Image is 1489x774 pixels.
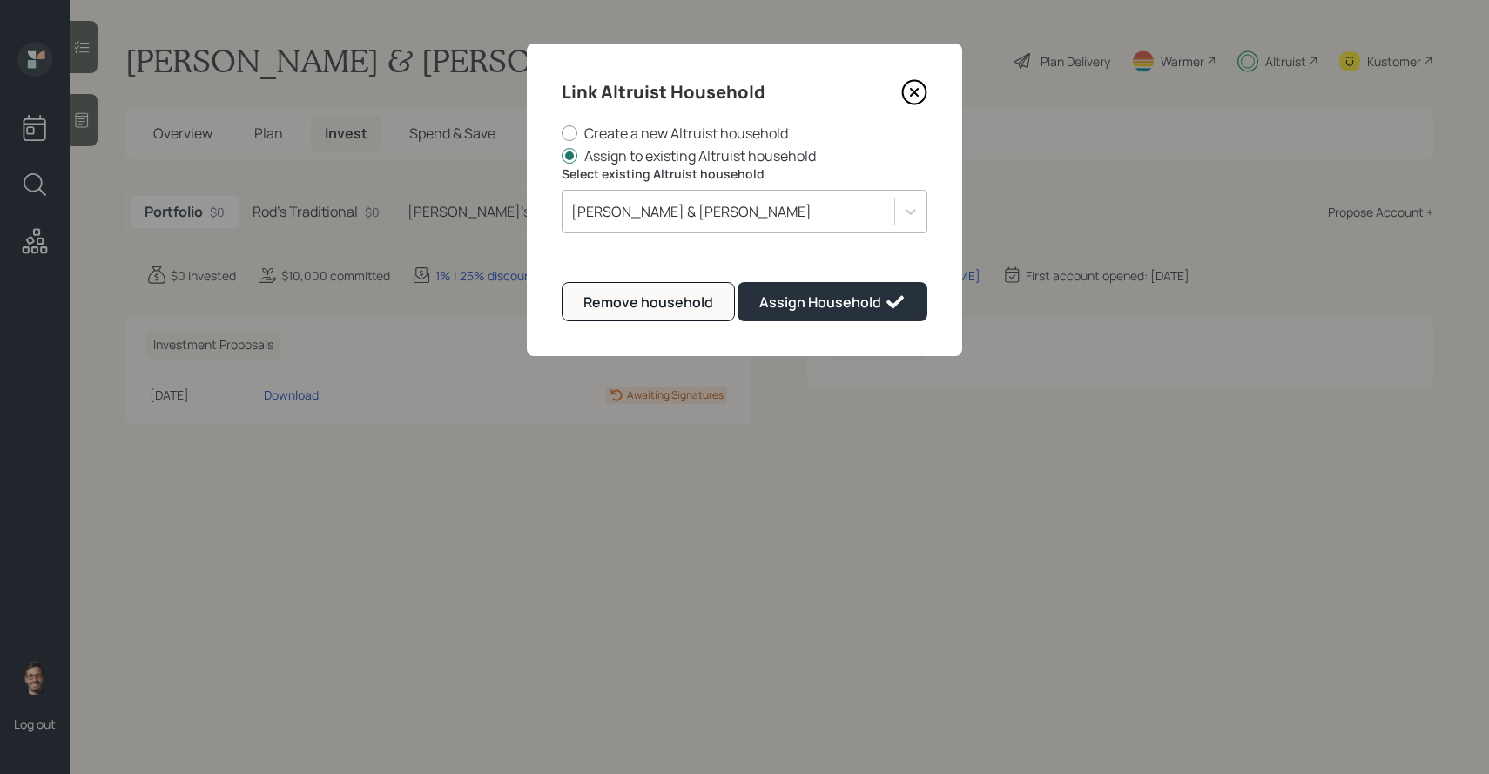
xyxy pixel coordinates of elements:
label: Assign to existing Altruist household [562,146,927,165]
button: Assign Household [738,282,927,321]
div: Assign Household [759,292,906,313]
button: Remove household [562,282,735,321]
h4: Link Altruist Household [562,78,765,106]
label: Create a new Altruist household [562,124,927,143]
div: Remove household [583,292,713,313]
div: [PERSON_NAME] & [PERSON_NAME] [571,202,812,221]
label: Select existing Altruist household [562,165,927,183]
